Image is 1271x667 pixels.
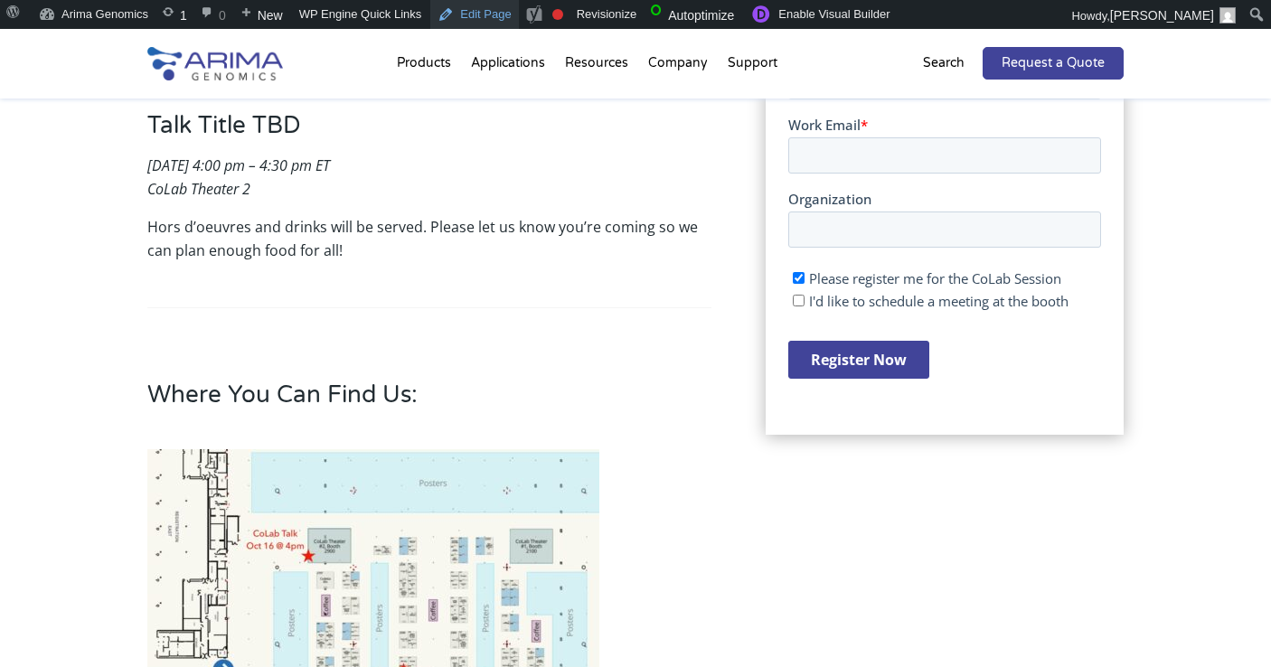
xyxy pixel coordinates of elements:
[147,380,711,423] h3: Where You Can Find Us:
[552,9,563,20] div: Focus keyphrase not set
[147,179,250,199] em: CoLab Theater 2
[923,52,965,75] p: Search
[147,111,711,154] h3: Talk Title TBD
[147,47,283,80] img: Arima-Genomics-logo
[1110,8,1214,23] span: [PERSON_NAME]
[983,47,1124,80] a: Request a Quote
[147,215,711,262] p: Hors d’oeuvres and drinks will be served. Please let us know you’re coming so we can plan enough ...
[147,155,330,175] em: [DATE] 4:00 pm – 4:30 pm ET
